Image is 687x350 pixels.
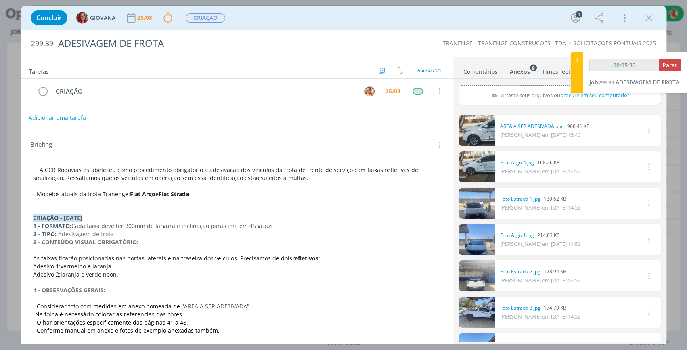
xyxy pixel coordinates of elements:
[58,230,114,238] span: Adesivagem de frota
[659,59,681,71] button: Parar
[500,341,534,348] a: Foto Argo 3.jpg
[33,302,441,310] p: AREA A SER ADESIVADA"
[33,319,151,326] span: - Olhar orientações especificamente das pá
[616,78,679,86] span: ADESIVAGEM DE FROTA
[151,319,188,326] span: ginas 41 a 48.
[463,64,498,76] a: Comentários
[488,90,632,101] label: Arraste seus arquivos ou
[31,39,53,48] span: 299.39
[159,190,189,198] strong: Fiat Strada
[137,15,154,21] div: 25/08
[76,12,88,24] img: G
[510,68,530,76] div: Anexos
[76,12,115,24] button: GGIOVANA
[560,92,629,99] span: procure em seu computador
[542,64,571,76] a: Timesheet
[33,327,220,334] span: - Conforme manual em anexo e fotos de exemplo anexadas também.
[500,232,580,239] div: 214.83 KB
[33,310,35,318] span: -
[52,86,357,96] div: CRIAÇÃO
[33,222,71,230] strong: 1 - FORMATO:
[30,140,52,150] span: Briefing
[500,159,580,166] div: 168.26 KB
[417,67,441,73] span: Abertas 1/1
[61,270,118,278] span: laranja e verde neon.
[61,262,111,270] span: vermelho e laranja
[500,159,534,166] a: Foto Argo 4.jpg
[385,88,400,94] div: 25/08
[500,168,580,175] span: [PERSON_NAME] em [DATE] 14:52
[364,86,375,96] img: V
[292,254,318,262] strong: refletivos
[29,66,49,75] span: Tarefas
[33,254,292,262] span: As faixas ficarão posicionadas nas portas laterais e na traseira dos veículos. Precisamos de dois
[21,6,666,344] div: dialog
[500,123,564,130] a: AREA A SER ADESIVADA.png
[33,214,82,222] strong: CRIAÇÃO - [DATE]
[155,190,159,198] span: e
[500,240,580,247] span: [PERSON_NAME] em [DATE] 14:52
[363,85,375,97] button: V
[33,302,184,310] span: - Considerar foto com medidas em anexo nomeada de "
[55,34,392,53] div: ADESIVAGEM DE FROTA
[186,13,225,23] span: CRIAÇÃO
[36,15,62,21] span: Concluir
[443,39,566,47] a: TRANENGE - TRANENGE CONSTRUÇÕES LTDA
[500,123,590,130] div: 968.41 KB
[530,64,537,71] sup: 9
[662,61,677,69] span: Parar
[500,204,580,211] span: [PERSON_NAME] em [DATE] 14:52
[90,15,115,21] span: GIOVANA
[500,304,580,312] div: 174.79 KB
[500,313,580,320] span: [PERSON_NAME] em [DATE] 14:52
[500,131,580,138] span: [PERSON_NAME] em [DATE] 15:40
[33,230,57,238] strong: 2 - TIPO:
[589,78,679,86] a: Job299.39ADESIVAGEM DE FROTA
[397,67,403,74] img: arrow-down-up.svg
[576,11,582,18] div: 1
[500,304,540,312] a: Foto Estrada 3.jpg
[130,190,155,198] strong: Fiat Argo
[185,13,226,23] button: CRIAÇÃO
[28,111,86,125] button: Adicionar uma tarefa
[318,254,320,262] span: :
[500,277,580,284] span: [PERSON_NAME] em [DATE] 14:52
[33,286,105,294] strong: 4 - OBSERVAÇÕES GERAIS:
[598,79,614,86] span: 299.39
[500,268,540,275] a: Foto Estrada 2.jpg
[573,39,656,47] a: SOLICITAÇÕES PONTUAIS 2025
[500,268,580,275] div: 178.94 KB
[569,11,582,24] button: 1
[33,222,441,230] p: Cada faixa deve ter 300mm de largura e inclinação para cima em 45 graus
[33,262,61,270] u: Adesivo 1:
[500,341,580,348] div: 260.02 KB
[35,310,184,318] span: Na folha é necessário colocar as referencias das cores.
[33,270,61,278] u: Adesivo 2:
[500,195,540,203] a: Foto Estrada 1.jpg
[33,166,420,182] span: A CCR Rodovias estabeleceu como procedimento obrigatório a adesivação dos veículos da frota de fr...
[33,238,138,246] strong: 3 - CONTEÚDO VISUAL OBRIGATÓRIO:
[500,232,534,239] a: Foto Argo 1.jpg
[500,195,580,203] div: 130.62 KB
[31,10,67,25] button: Concluir
[33,190,130,198] span: - Modelos atuais da frota Tranenge:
